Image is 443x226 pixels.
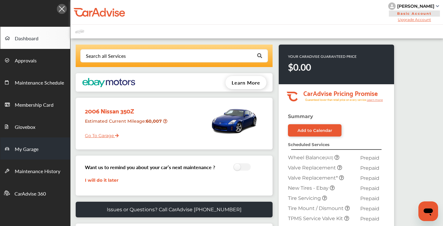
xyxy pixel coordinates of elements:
a: Glovebox [0,115,70,137]
span: CarAdvise 360 [14,190,46,198]
span: Prepaid [360,206,379,212]
span: Learn More [232,79,260,86]
iframe: Button to launch messaging window [418,201,438,221]
span: Glovebox [15,123,35,131]
span: Prepaid [360,155,379,161]
strong: 60,007 [146,118,163,124]
div: 2006 Nissan 350Z [80,101,170,116]
strong: $0.00 [288,61,311,73]
span: New Tires - Ebay [288,185,330,191]
span: Upgrade Account [388,17,441,22]
img: knH8PDtVvWoAbQRylUukY18CTiRevjo20fAtgn5MLBQj4uumYvk2MzTtcAIzfGAtb1XOLVMAvhLuqoNAbL4reqehy0jehNKdM... [388,2,396,10]
h3: Want us to remind you about your car’s next maintenance ? [85,164,215,171]
a: Go To Garage [80,128,119,140]
div: [PERSON_NAME] [397,3,434,9]
small: (All) [325,155,333,160]
span: Tire Mount / Dismount [288,205,345,211]
div: Add to Calendar [297,128,332,133]
tspan: Guaranteed lower than retail price on every service. [305,98,367,102]
span: Tire Servicing [288,195,322,201]
div: Search all Services [86,54,126,58]
span: Dashboard [15,35,38,43]
span: Prepaid [360,216,379,222]
span: Maintenance Schedule [15,79,64,87]
tspan: Learn more [367,98,383,101]
a: Maintenance Schedule [0,71,70,93]
span: Membership Card [15,101,54,109]
span: TPMS Service Valve Kit [288,216,344,221]
a: Approvals [0,49,70,71]
span: Wheel Balance [288,155,334,161]
a: Dashboard [0,27,70,49]
span: Prepaid [360,175,379,181]
a: Issues or Questions? Call CarAdvise [PHONE_NUMBER] [76,202,273,217]
span: Approvals [15,57,37,65]
a: My Garage [0,137,70,160]
span: Prepaid [360,185,379,191]
p: Issues or Questions? Call CarAdvise [PHONE_NUMBER] [107,207,241,212]
a: Membership Card [0,93,70,115]
a: Add to Calendar [288,124,341,137]
span: Maintenance History [15,168,60,176]
img: placeholder_car.fcab19be.svg [75,28,84,35]
img: sCxJUJ+qAmfqhQGDUl18vwLg4ZYJ6CxN7XmbOMBAAAAAElFTkSuQmCC [436,5,439,7]
a: I will do it later [85,177,118,183]
p: YOUR CARADVISE GUARANTEED PRICE [288,54,357,59]
img: mobile_3478_st0640_046.jpg [208,101,260,141]
span: Prepaid [360,196,379,201]
img: Icon.5fd9dcc7.svg [57,4,67,14]
strong: Scheduled Services [288,142,329,147]
span: Basic Account [389,10,440,17]
a: Maintenance History [0,160,70,182]
tspan: CarAdvise Pricing Promise [303,87,378,98]
div: Estimated Current Mileage : [80,116,170,132]
span: Prepaid [360,165,379,171]
span: Valve Replacement [288,165,337,171]
span: My Garage [15,145,38,153]
strong: Summary [288,113,313,119]
span: Valve Replacement* [288,175,339,181]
